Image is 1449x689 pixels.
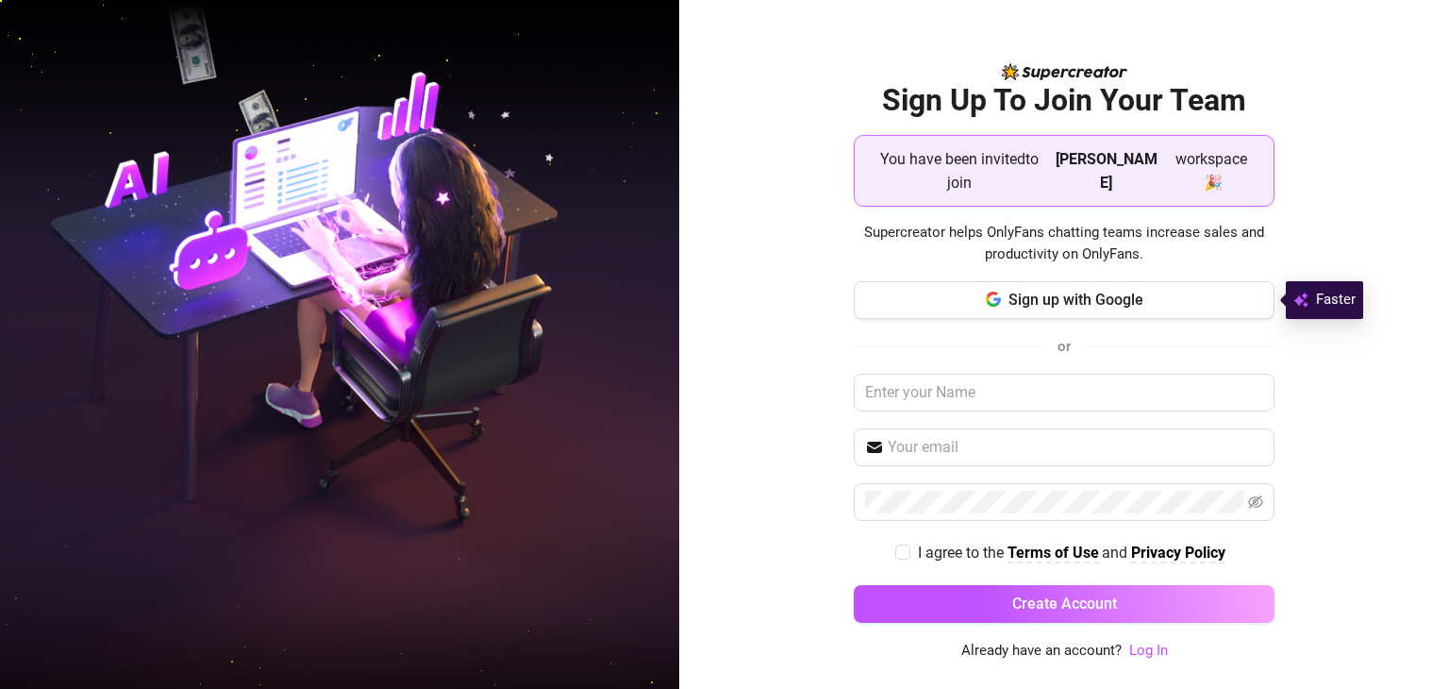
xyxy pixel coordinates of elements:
[1165,147,1258,194] span: workspace 🎉
[870,147,1048,194] span: You have been invited to join
[918,544,1008,562] span: I agree to the
[888,436,1263,459] input: Your email
[1102,544,1131,562] span: and
[961,640,1122,663] span: Already have an account?
[854,281,1274,319] button: Sign up with Google
[1058,338,1071,355] span: or
[1316,289,1356,311] span: Faster
[1008,291,1143,309] span: Sign up with Google
[1131,544,1225,562] strong: Privacy Policy
[1129,642,1168,659] a: Log In
[854,585,1274,623] button: Create Account
[1008,544,1099,563] a: Terms of Use
[1056,150,1158,192] strong: [PERSON_NAME]
[854,374,1274,412] input: Enter your Name
[1131,544,1225,563] a: Privacy Policy
[1012,595,1117,613] span: Create Account
[1248,495,1263,510] span: eye-invisible
[854,222,1274,266] span: Supercreator helps OnlyFans chatting teams increase sales and productivity on OnlyFans.
[854,81,1274,120] h2: Sign Up To Join Your Team
[1008,544,1099,562] strong: Terms of Use
[1002,63,1127,80] img: logo-BBDzfeDw.svg
[1293,289,1308,311] img: svg%3e
[1129,640,1168,663] a: Log In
